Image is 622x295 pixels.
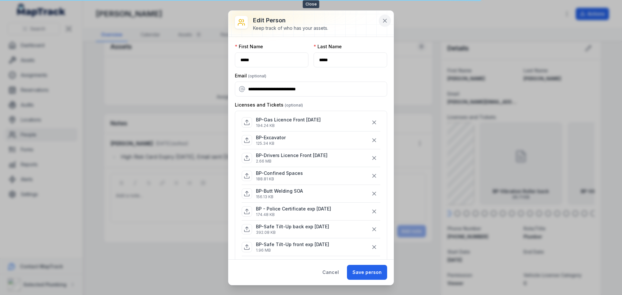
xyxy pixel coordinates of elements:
p: 2.66 MB [256,159,328,164]
p: BP-Drivers Licence Front [DATE] [256,152,328,159]
span: Close [303,0,319,8]
p: 1.96 MB [256,248,329,253]
label: Last Name [314,43,342,50]
p: BP-Safe Tilt-Up back exp [DATE] [256,223,329,230]
button: Cancel [317,265,344,280]
p: BP-Excavator [256,134,286,141]
p: 125.34 KB [256,141,286,146]
p: 194.24 KB [256,123,321,128]
h3: Edit person [253,16,328,25]
button: Save person [347,265,387,280]
p: 174.48 KB [256,212,331,217]
p: BP-Safe Tilt-Up front exp [DATE] [256,241,329,248]
label: Licenses and Tickets [235,102,303,108]
label: First Name [235,43,263,50]
div: Keep track of who has your assets. [253,25,328,31]
p: BP-High Risk EWP Boom back exp [DATE] [256,259,348,266]
p: BP-Gas Licence Front [DATE] [256,117,321,123]
p: BP-Confined Spaces [256,170,303,176]
p: 188.81 KB [256,176,303,182]
p: 156.13 KB [256,194,303,199]
p: BP - Police Certificate exp [DATE] [256,206,331,212]
label: Email [235,73,266,79]
p: 392.08 KB [256,230,329,235]
p: BP-Butt Welding SOA [256,188,303,194]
